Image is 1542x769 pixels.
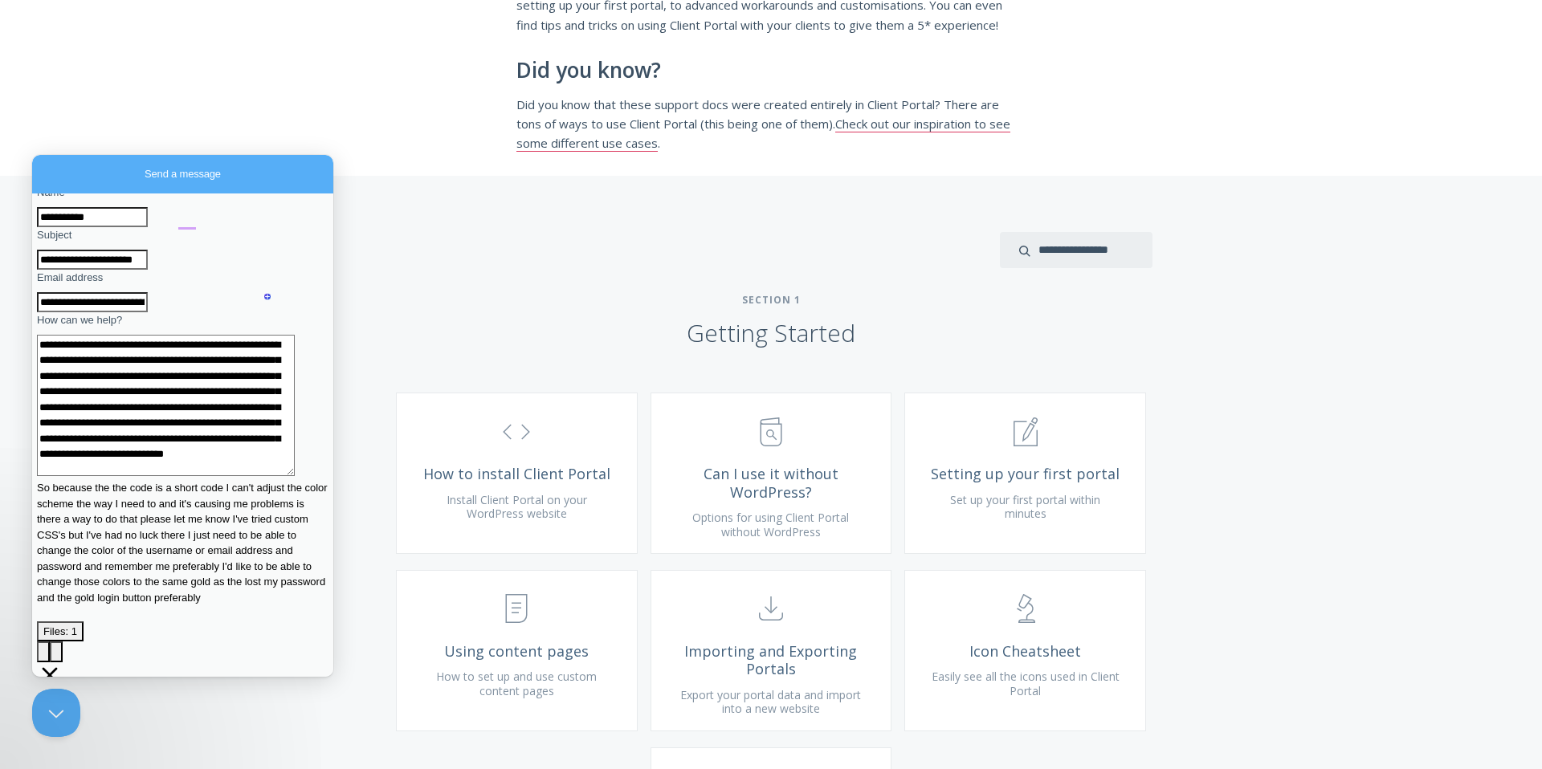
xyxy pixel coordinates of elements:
[396,393,638,554] a: How to install Client Portal Install Client Portal on your WordPress website
[447,492,587,522] span: Install Client Portal on your WordPress website
[950,492,1100,522] span: Set up your first portal within minutes
[436,669,597,698] span: How to set up and use custom content pages
[5,116,71,128] span: Email address
[680,687,861,717] span: Export your portal data and import into a new website
[421,642,613,661] span: Using content pages
[5,180,263,321] textarea: To enrich screen reader interactions, please activate Accessibility in Grammarly extension settings
[692,510,849,539] span: Options for using Client Portal without WordPress
[904,570,1146,731] a: Icon Cheatsheet Easily see all the icons used in Client Portal
[904,393,1146,554] a: Setting up your first portal Set up your first portal within minutes
[5,159,90,171] span: How can we help?
[421,465,613,483] span: How to install Client Portal
[932,669,1120,698] span: Easily see all the icons used in Client Portal
[5,74,39,86] span: Subject
[651,570,892,731] a: Importing and Exporting Portals Export your portal data and import into a new website
[516,59,1026,83] h2: Did you know?
[929,465,1121,483] span: Setting up your first portal
[1000,232,1152,268] input: search input
[396,570,638,731] a: Using content pages How to set up and use custom content pages
[18,486,31,507] button: Emoji Picker
[516,95,1026,153] p: Did you know that these support docs were created entirely in Client Portal? There are tons of wa...
[5,325,296,450] div: So because the the code is a short code I can't adjust the color scheme the way I need to and it'...
[929,642,1121,661] span: Icon Cheatsheet
[32,689,80,737] iframe: Help Scout Beacon - Close
[5,30,296,558] form: Contact form
[5,466,51,487] button: Files: 1
[675,642,867,678] span: Importing and Exporting Portals
[11,469,45,485] div: Files: 1
[651,393,892,554] a: Can I use it without WordPress? Options for using Client Portal without WordPress
[32,155,333,677] iframe: To enrich screen reader interactions, please activate Accessibility in Grammarly extension settings
[675,465,867,501] span: Can I use it without WordPress?
[5,486,18,507] button: Attach a file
